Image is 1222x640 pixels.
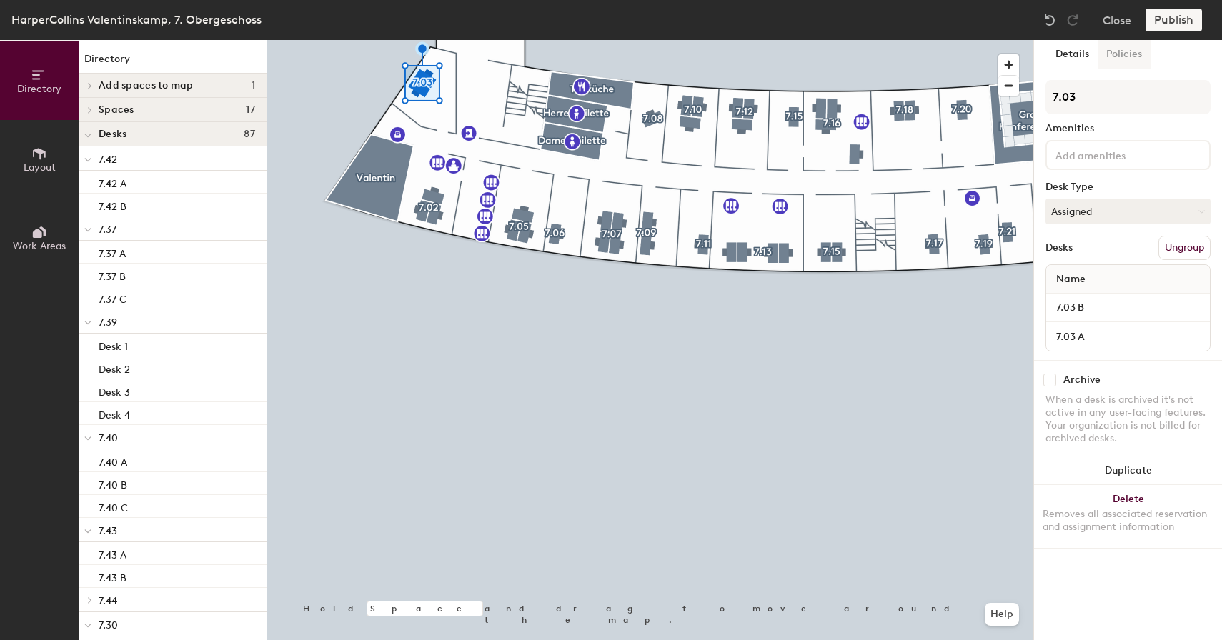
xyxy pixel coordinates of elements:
[99,129,126,140] span: Desks
[99,525,117,537] span: 7.43
[1045,181,1211,193] div: Desk Type
[99,154,117,166] span: 7.42
[1063,374,1101,386] div: Archive
[99,452,127,469] p: 7.40 A
[1103,9,1131,31] button: Close
[1158,236,1211,260] button: Ungroup
[99,244,126,260] p: 7.37 A
[99,104,134,116] span: Spaces
[99,432,118,444] span: 7.40
[99,80,194,91] span: Add spaces to map
[99,336,128,353] p: Desk 1
[99,266,126,283] p: 7.37 B
[99,224,116,236] span: 7.37
[99,289,126,306] p: 7.37 C
[99,595,117,607] span: 7.44
[1049,326,1207,346] input: Unnamed desk
[99,359,130,376] p: Desk 2
[1049,266,1093,292] span: Name
[11,11,262,29] div: HarperCollins Valentinskamp, 7. Obergeschoss
[1053,146,1181,163] input: Add amenities
[1043,508,1213,534] div: Removes all associated reservation and assignment information
[1047,40,1098,69] button: Details
[1098,40,1151,69] button: Policies
[1043,13,1057,27] img: Undo
[1034,485,1222,548] button: DeleteRemoves all associated reservation and assignment information
[99,619,118,631] span: 7.30
[1034,456,1222,485] button: Duplicate
[99,405,130,421] p: Desk 4
[1049,298,1207,318] input: Unnamed desk
[1045,242,1073,254] div: Desks
[1045,394,1211,445] div: When a desk is archived it's not active in any user-facing features. Your organization is not bil...
[79,51,267,74] h1: Directory
[1045,199,1211,224] button: Assigned
[246,104,255,116] span: 17
[99,196,126,213] p: 7.42 B
[99,316,117,329] span: 7.39
[99,475,127,491] p: 7.40 B
[13,240,66,252] span: Work Areas
[1045,123,1211,134] div: Amenities
[99,568,126,584] p: 7.43 B
[1065,13,1080,27] img: Redo
[17,83,61,95] span: Directory
[99,174,126,190] p: 7.42 A
[985,603,1019,626] button: Help
[24,161,56,174] span: Layout
[99,498,128,514] p: 7.40 C
[99,382,130,399] p: Desk 3
[252,80,255,91] span: 1
[99,545,126,561] p: 7.43 A
[244,129,255,140] span: 87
